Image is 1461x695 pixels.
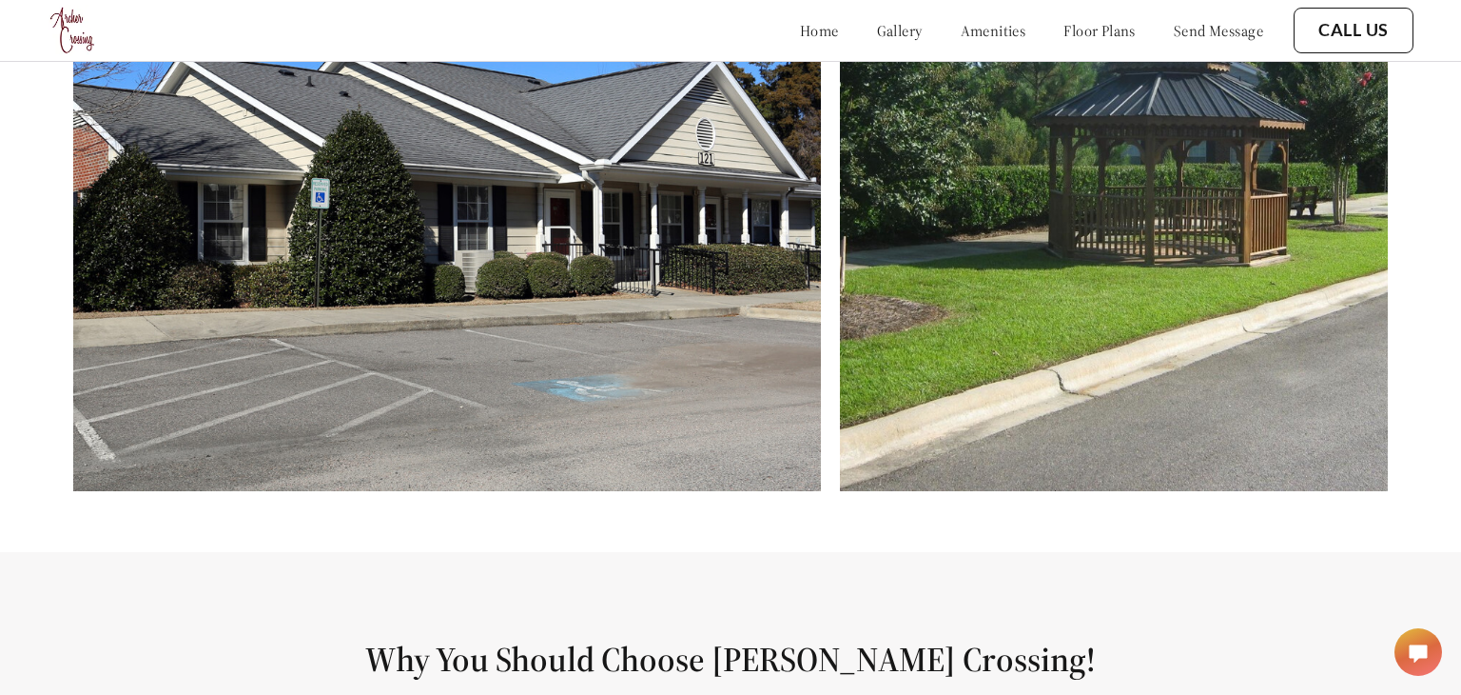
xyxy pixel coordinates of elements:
a: home [800,21,839,40]
a: amenities [961,21,1026,40]
h1: Why You Should Choose [PERSON_NAME] Crossing! [46,638,1415,681]
img: Company logo [48,5,99,56]
a: floor plans [1063,21,1136,40]
a: Call Us [1318,20,1389,41]
a: send message [1174,21,1263,40]
button: Call Us [1294,8,1413,53]
a: gallery [877,21,923,40]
